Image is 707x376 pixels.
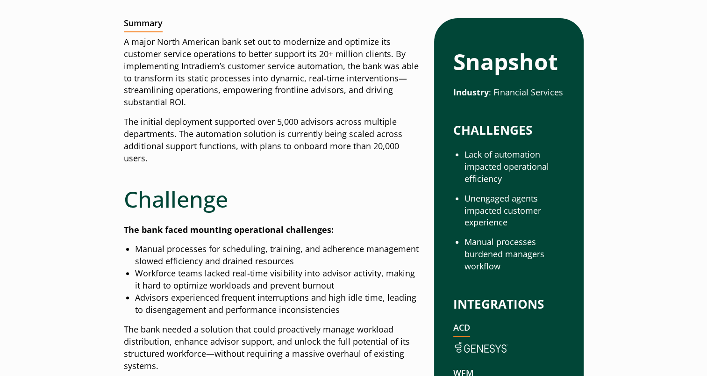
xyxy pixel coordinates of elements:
[124,18,163,32] h2: Summary
[453,87,489,98] strong: Industry
[453,323,470,337] h2: ACD
[124,36,420,108] p: A major North American bank set out to modernize and optimize its customer service operations to ...
[453,122,532,138] strong: CHALLENGES
[124,186,420,213] h2: Challenge
[464,236,564,273] li: Manual processes burdened managers workflow
[464,149,564,185] li: Lack of automation impacted operational efficiency
[124,324,420,372] p: The bank needed a solution that could proactively manage workload distribution, enhance advisor s...
[453,87,564,99] p: : Financial Services
[135,243,420,268] li: Manual processes for scheduling, training, and adherence management slowed efficiency and drained...
[453,46,558,77] strong: Snapshot
[464,193,564,229] li: Unengaged agents impacted customer experience
[135,268,420,292] li: Workforce teams lacked real-time visibility into advisor activity, making it hard to optimize wor...
[124,224,334,235] strong: The bank faced mounting operational challenges:
[135,292,420,316] li: Advisors experienced frequent interruptions and high idle time, leading to disengagement and perf...
[453,296,544,312] strong: INTEGRATIONS
[124,116,420,165] p: The initial deployment supported over 5,000 advisors across multiple departments. The automation ...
